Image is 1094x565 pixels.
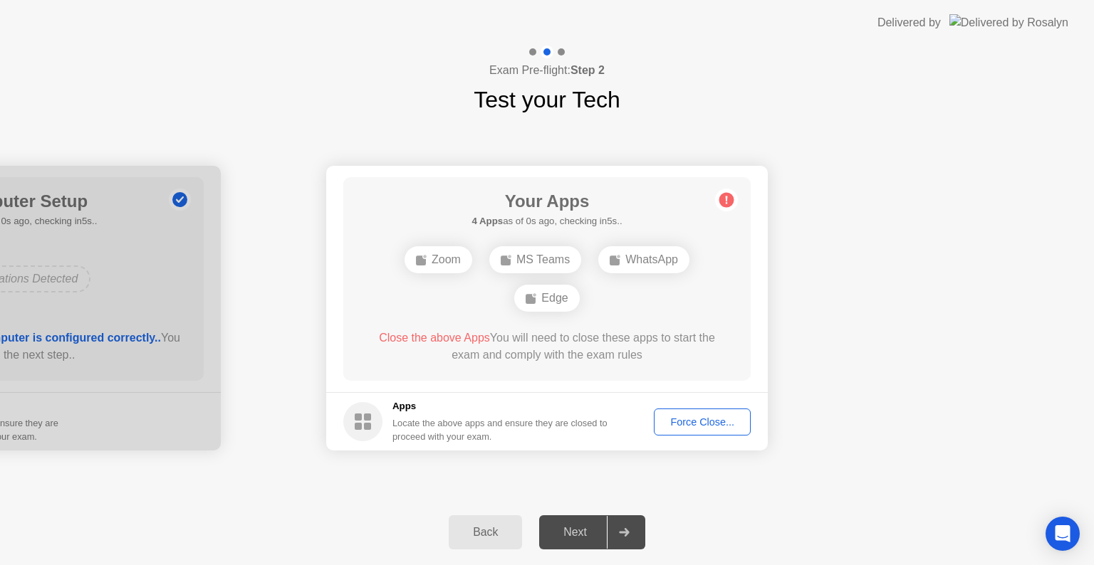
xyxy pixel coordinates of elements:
b: 4 Apps [472,216,503,226]
button: Next [539,515,645,549]
div: Back [453,526,518,539]
div: Force Close... [659,416,746,428]
div: MS Teams [489,246,581,273]
div: Zoom [405,246,472,273]
h5: as of 0s ago, checking in5s.. [472,214,622,228]
div: Next [543,526,607,539]
h5: Apps [392,399,608,413]
div: Open Intercom Messenger [1046,517,1080,551]
button: Force Close... [654,408,751,435]
div: Edge [514,285,579,312]
h1: Your Apps [472,189,622,214]
h4: Exam Pre-flight: [489,62,605,79]
b: Step 2 [571,64,605,76]
div: Delivered by [877,14,941,31]
span: Close the above Apps [379,332,490,344]
h1: Test your Tech [474,83,620,117]
div: You will need to close these apps to start the exam and comply with the exam rules [364,329,731,364]
img: Delivered by Rosalyn [949,14,1068,31]
div: Locate the above apps and ensure they are closed to proceed with your exam. [392,416,608,443]
div: WhatsApp [598,246,689,273]
button: Back [449,515,522,549]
